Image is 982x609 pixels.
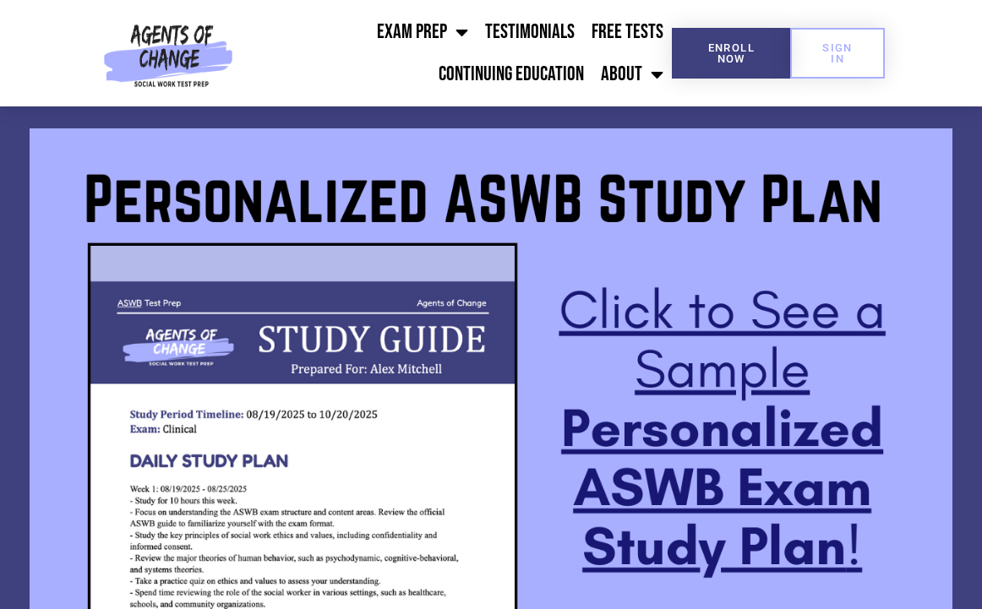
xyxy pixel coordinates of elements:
nav: Menu [239,11,673,95]
span: Enroll Now [699,42,763,64]
a: Enroll Now [672,28,790,79]
a: Free Tests [583,11,672,53]
a: SIGN IN [790,28,885,79]
h2: Sample PErsonalized ASWB Study Plan [30,69,952,111]
a: About [592,53,672,95]
a: Testimonials [477,11,583,53]
a: Continuing Education [430,53,592,95]
a: Exam Prep [368,11,477,53]
span: SIGN IN [817,42,858,64]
